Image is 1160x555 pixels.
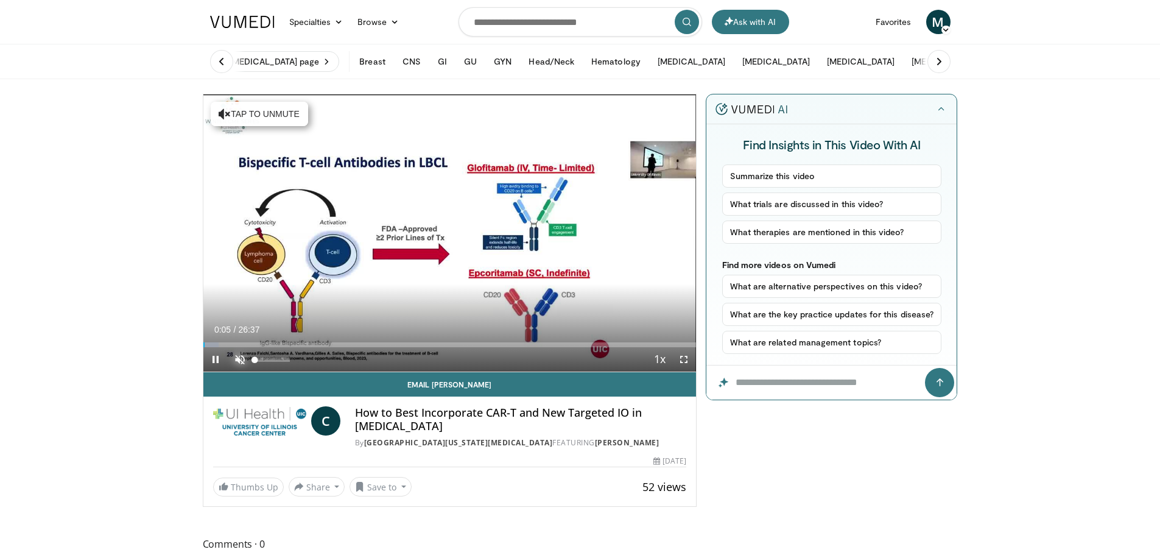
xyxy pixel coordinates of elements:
a: C [311,406,340,436]
button: Head/Neck [521,49,582,74]
button: GI [431,49,454,74]
video-js: Video Player [203,94,697,372]
button: What are alternative perspectives on this video? [722,275,942,298]
button: What trials are discussed in this video? [722,193,942,216]
span: Comments 0 [203,536,697,552]
button: [MEDICAL_DATA] [904,49,986,74]
span: 26:37 [238,325,259,334]
h4: How to Best Incorporate CAR-T and New Targeted IO in [MEDICAL_DATA] [355,406,686,433]
input: Question for the AI [706,366,957,400]
a: M [926,10,951,34]
button: [MEDICAL_DATA] [650,49,733,74]
button: GYN [487,49,519,74]
button: GU [457,49,484,74]
div: Progress Bar [203,342,697,347]
button: CNS [395,49,428,74]
img: vumedi-ai-logo.v2.svg [715,103,787,115]
button: Breast [352,49,392,74]
a: Email [PERSON_NAME] [203,372,697,397]
img: University of Illinois Cancer Center [213,406,306,436]
button: Ask with AI [712,10,789,34]
a: Thumbs Up [213,478,284,497]
button: What therapies are mentioned in this video? [722,221,942,244]
button: Playback Rate [647,347,672,372]
a: Specialties [282,10,351,34]
a: Browse [350,10,406,34]
button: Hematology [584,49,648,74]
span: 0:05 [214,325,231,334]
button: Summarize this video [722,164,942,188]
a: [GEOGRAPHIC_DATA][US_STATE][MEDICAL_DATA] [364,437,553,448]
button: [MEDICAL_DATA] [735,49,817,74]
button: What are the key practice updates for this disease? [722,303,942,326]
a: [PERSON_NAME] [595,437,659,448]
button: What are related management topics? [722,331,942,354]
a: Favorites [868,10,919,34]
div: By FEATURING [355,437,686,448]
button: Save to [350,477,412,497]
span: / [234,325,236,334]
button: Fullscreen [672,347,696,372]
button: Unmute [228,347,252,372]
span: 52 views [642,479,686,494]
button: Share [289,477,345,497]
button: [MEDICAL_DATA] [820,49,902,74]
input: Search topics, interventions [459,7,702,37]
button: Pause [203,347,228,372]
button: Tap to unmute [211,102,308,126]
a: Visit [MEDICAL_DATA] page [203,51,340,72]
h4: Find Insights in This Video With AI [722,136,942,152]
div: Volume Level [255,358,290,362]
img: VuMedi Logo [210,16,275,28]
div: [DATE] [653,456,686,467]
p: Find more videos on Vumedi [722,260,942,270]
